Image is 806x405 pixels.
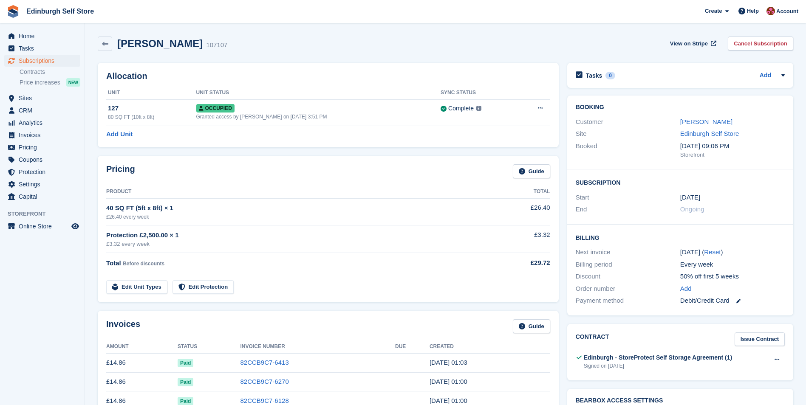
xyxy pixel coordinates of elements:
[196,113,441,121] div: Granted access by [PERSON_NAME] on [DATE] 3:51 PM
[513,319,550,333] a: Guide
[430,359,467,366] time: 2025-09-24 00:03:10 UTC
[441,86,517,100] th: Sync Status
[576,272,680,281] div: Discount
[106,164,135,178] h2: Pricing
[576,247,680,257] div: Next invoice
[576,332,609,346] h2: Contract
[576,296,680,306] div: Payment method
[680,284,692,294] a: Add
[117,38,203,49] h2: [PERSON_NAME]
[106,319,140,333] h2: Invoices
[66,78,80,87] div: NEW
[680,193,700,202] time: 2025-09-10 00:00:00 UTC
[8,210,85,218] span: Storefront
[430,397,467,404] time: 2025-09-10 00:00:10 UTC
[448,104,474,113] div: Complete
[19,129,70,141] span: Invoices
[747,7,759,15] span: Help
[680,296,785,306] div: Debit/Credit Card
[19,30,70,42] span: Home
[123,261,164,267] span: Before discounts
[108,113,196,121] div: 80 SQ FT (10ft x 8ft)
[108,104,196,113] div: 127
[680,130,739,137] a: Edinburgh Self Store
[4,220,80,232] a: menu
[206,40,227,50] div: 107107
[20,78,80,87] a: Price increases NEW
[106,340,178,354] th: Amount
[240,378,289,385] a: 82CCB9C7-6270
[576,205,680,214] div: End
[576,233,785,242] h2: Billing
[4,191,80,202] a: menu
[4,117,80,129] a: menu
[106,259,121,267] span: Total
[4,42,80,54] a: menu
[106,213,491,221] div: £26.40 every week
[491,185,550,199] th: Total
[106,203,491,213] div: 40 SQ FT (5ft x 8ft) × 1
[491,225,550,253] td: £3.32
[680,272,785,281] div: 50% off first 5 weeks
[106,129,133,139] a: Add Unit
[4,166,80,178] a: menu
[576,284,680,294] div: Order number
[680,205,704,213] span: Ongoing
[576,193,680,202] div: Start
[680,151,785,159] div: Storefront
[728,37,793,51] a: Cancel Subscription
[584,362,732,370] div: Signed on [DATE]
[576,141,680,159] div: Booked
[106,71,550,81] h2: Allocation
[430,378,467,385] time: 2025-09-17 00:00:43 UTC
[240,359,289,366] a: 82CCB9C7-6413
[240,340,396,354] th: Invoice Number
[19,55,70,67] span: Subscriptions
[7,5,20,18] img: stora-icon-8386f47178a22dfd0bd8f6a31ec36ba5ce8667c1dd55bd0f319d3a0aa187defe.svg
[4,92,80,104] a: menu
[4,55,80,67] a: menu
[4,154,80,166] a: menu
[19,92,70,104] span: Sites
[776,7,798,16] span: Account
[4,129,80,141] a: menu
[19,42,70,54] span: Tasks
[670,39,708,48] span: View on Stripe
[19,104,70,116] span: CRM
[576,129,680,139] div: Site
[704,248,721,256] a: Reset
[705,7,722,15] span: Create
[19,166,70,178] span: Protection
[766,7,775,15] img: Lucy Michalec
[513,164,550,178] a: Guide
[106,280,167,294] a: Edit Unit Types
[584,353,732,362] div: Edinburgh - StoreProtect Self Storage Agreement (1)
[576,397,785,404] h2: BearBox Access Settings
[491,258,550,268] div: £29.72
[491,198,550,225] td: £26.40
[4,30,80,42] a: menu
[667,37,718,51] a: View on Stripe
[19,154,70,166] span: Coupons
[735,332,785,346] a: Issue Contract
[19,178,70,190] span: Settings
[4,178,80,190] a: menu
[196,86,441,100] th: Unit Status
[430,340,550,354] th: Created
[196,104,235,112] span: Occupied
[178,359,193,367] span: Paid
[4,141,80,153] a: menu
[476,106,481,111] img: icon-info-grey-7440780725fd019a000dd9b08b2336e03edf1995a4989e88bcd33f0948082b44.svg
[19,220,70,232] span: Online Store
[760,71,771,81] a: Add
[106,231,491,240] div: Protection £2,500.00 × 1
[106,372,178,391] td: £14.86
[680,260,785,270] div: Every week
[576,104,785,111] h2: Booking
[680,141,785,151] div: [DATE] 09:06 PM
[605,72,615,79] div: 0
[70,221,80,231] a: Preview store
[680,118,732,125] a: [PERSON_NAME]
[576,178,785,186] h2: Subscription
[106,353,178,372] td: £14.86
